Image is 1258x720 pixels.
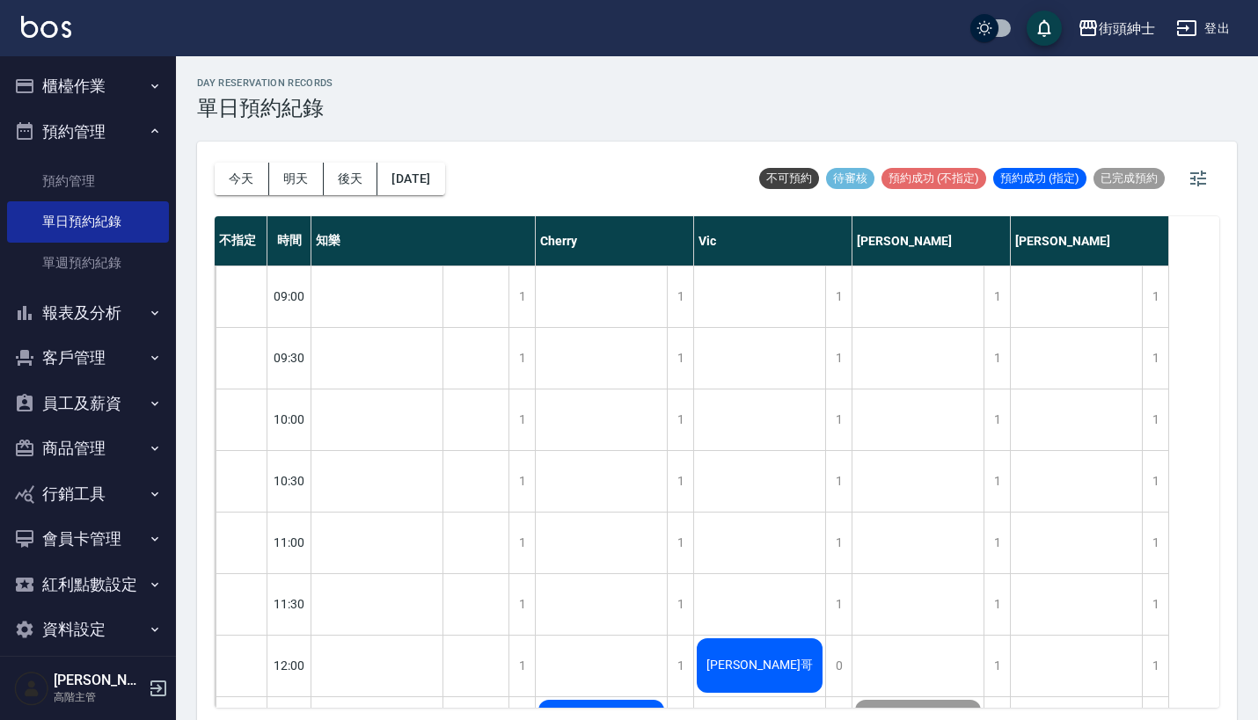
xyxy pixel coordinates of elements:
div: [PERSON_NAME] [1011,216,1169,265]
div: 1 [667,636,693,696]
a: 單週預約紀錄 [7,243,169,283]
button: 報表及分析 [7,290,169,336]
button: 後天 [324,163,378,195]
div: 1 [984,328,1010,389]
div: 1 [508,266,535,327]
div: 1 [1142,328,1168,389]
div: Vic [694,216,852,265]
p: 高階主管 [54,689,143,705]
div: 1 [984,389,1010,450]
div: 1 [825,389,852,450]
div: 1 [825,328,852,389]
button: 紅利點數設定 [7,562,169,607]
div: 時間 [267,216,311,265]
button: 街頭紳士 [1071,11,1162,47]
div: 1 [1142,574,1168,635]
img: Person [14,671,49,706]
div: 1 [508,513,535,573]
span: 待審核 [826,171,874,186]
button: 商品管理 [7,425,169,471]
div: 1 [508,328,535,389]
button: 客戶管理 [7,335,169,381]
button: 櫃檯作業 [7,63,169,109]
div: 11:00 [267,512,311,573]
div: 街頭紳士 [1099,18,1155,40]
span: 不可預約 [759,171,819,186]
div: 0 [825,636,852,696]
button: save [1027,11,1062,46]
div: 1 [825,266,852,327]
div: 11:30 [267,573,311,635]
span: 預約成功 (指定) [993,171,1086,186]
div: 知樂 [311,216,536,265]
a: 預約管理 [7,161,169,201]
div: 1 [1142,389,1168,450]
div: 1 [984,574,1010,635]
div: 12:00 [267,635,311,696]
div: 1 [825,574,852,635]
span: [PERSON_NAME]哥 [703,658,816,673]
h2: day Reservation records [197,77,333,89]
div: 1 [667,451,693,512]
div: 09:30 [267,327,311,389]
button: 資料設定 [7,607,169,652]
div: 1 [825,513,852,573]
div: 10:00 [267,389,311,450]
button: 行銷工具 [7,471,169,517]
div: 10:30 [267,450,311,512]
span: 預約成功 (不指定) [881,171,986,186]
div: 1 [667,266,693,327]
div: 1 [984,266,1010,327]
button: 明天 [269,163,324,195]
button: 會員卡管理 [7,516,169,562]
div: [PERSON_NAME] [852,216,1011,265]
div: 1 [667,328,693,389]
div: 1 [508,389,535,450]
div: Cherry [536,216,694,265]
div: 1 [1142,451,1168,512]
button: 預約管理 [7,109,169,155]
button: 今天 [215,163,269,195]
div: 1 [508,451,535,512]
div: 1 [508,636,535,696]
h3: 單日預約紀錄 [197,96,333,120]
button: 登出 [1169,12,1237,45]
div: 1 [667,574,693,635]
div: 1 [984,513,1010,573]
img: Logo [21,16,71,38]
div: 09:00 [267,265,311,327]
span: 已完成預約 [1093,171,1165,186]
div: 1 [984,451,1010,512]
div: 1 [984,636,1010,696]
div: 1 [1142,513,1168,573]
h5: [PERSON_NAME] [54,672,143,689]
button: 員工及薪資 [7,381,169,426]
div: 1 [667,513,693,573]
div: 1 [1142,636,1168,696]
div: 1 [825,451,852,512]
div: 不指定 [215,216,267,265]
a: 單日預約紀錄 [7,201,169,242]
div: 1 [1142,266,1168,327]
div: 1 [508,574,535,635]
button: [DATE] [377,163,444,195]
div: 1 [667,389,693,450]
